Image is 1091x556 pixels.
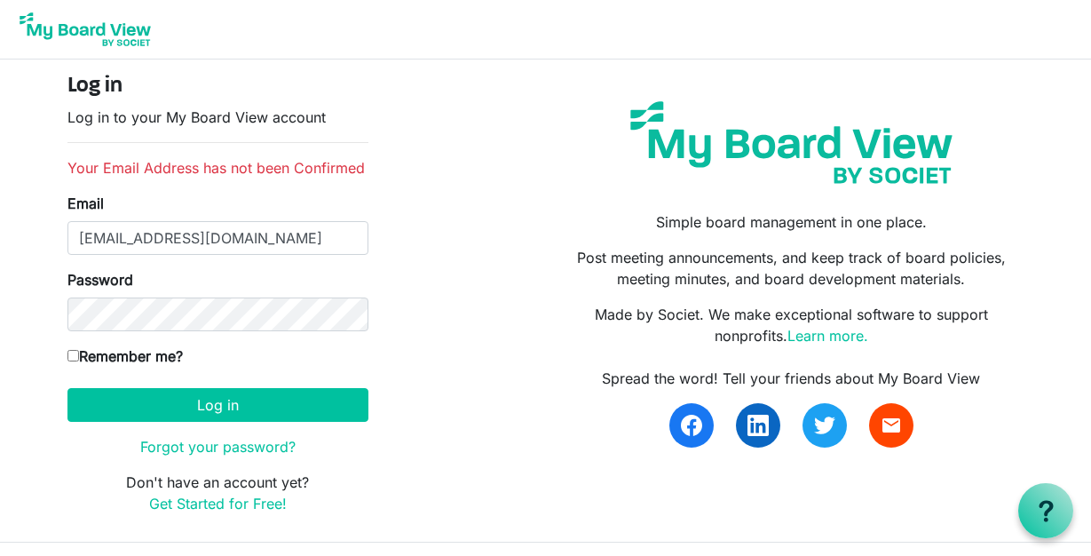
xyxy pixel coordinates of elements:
img: My Board View Logo [14,7,156,52]
button: Log in [67,388,368,422]
span: email [881,415,902,436]
input: Remember me? [67,350,79,361]
img: facebook.svg [681,415,702,436]
img: linkedin.svg [747,415,769,436]
p: Post meeting announcements, and keep track of board policies, meeting minutes, and board developm... [558,247,1024,290]
img: my-board-view-societ.svg [617,88,966,197]
h4: Log in [67,74,368,99]
a: Get Started for Free! [149,495,287,512]
label: Remember me? [67,346,183,367]
img: twitter.svg [814,415,835,436]
a: Learn more. [787,327,868,345]
label: Email [67,193,104,214]
p: Log in to your My Board View account [67,107,368,128]
p: Made by Societ. We make exceptional software to support nonprofits. [558,304,1024,346]
p: Don't have an account yet? [67,472,368,514]
div: Spread the word! Tell your friends about My Board View [558,368,1024,389]
p: Simple board management in one place. [558,211,1024,233]
a: Forgot your password? [140,438,296,456]
li: Your Email Address has not been Confirmed [67,157,368,179]
label: Password [67,269,133,290]
a: email [869,403,913,448]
